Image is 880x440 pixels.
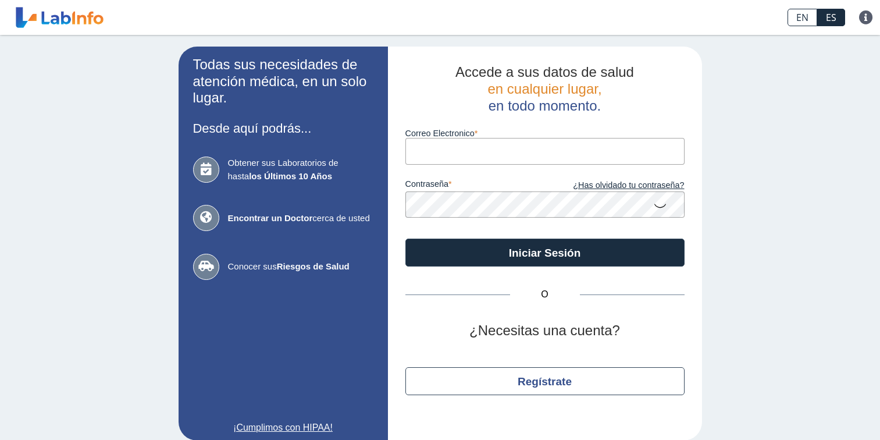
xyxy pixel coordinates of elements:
h3: Desde aquí podrás... [193,121,373,136]
button: Regístrate [405,367,685,395]
span: en cualquier lugar, [487,81,601,97]
b: Riesgos de Salud [277,261,350,271]
label: Correo Electronico [405,129,685,138]
b: Encontrar un Doctor [228,213,313,223]
button: Iniciar Sesión [405,239,685,267]
a: ES [817,9,845,26]
span: cerca de usted [228,212,373,225]
h2: ¿Necesitas una cuenta? [405,322,685,339]
a: ¿Has olvidado tu contraseña? [545,179,685,192]
b: los Últimos 10 Años [249,171,332,181]
span: O [510,288,580,301]
span: Conocer sus [228,260,373,274]
span: Obtener sus Laboratorios de hasta [228,157,373,183]
label: contraseña [405,179,545,192]
a: EN [788,9,817,26]
h2: Todas sus necesidades de atención médica, en un solo lugar. [193,56,373,107]
span: en todo momento. [489,98,601,113]
a: ¡Cumplimos con HIPAA! [193,421,373,435]
span: Accede a sus datos de salud [455,64,634,80]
